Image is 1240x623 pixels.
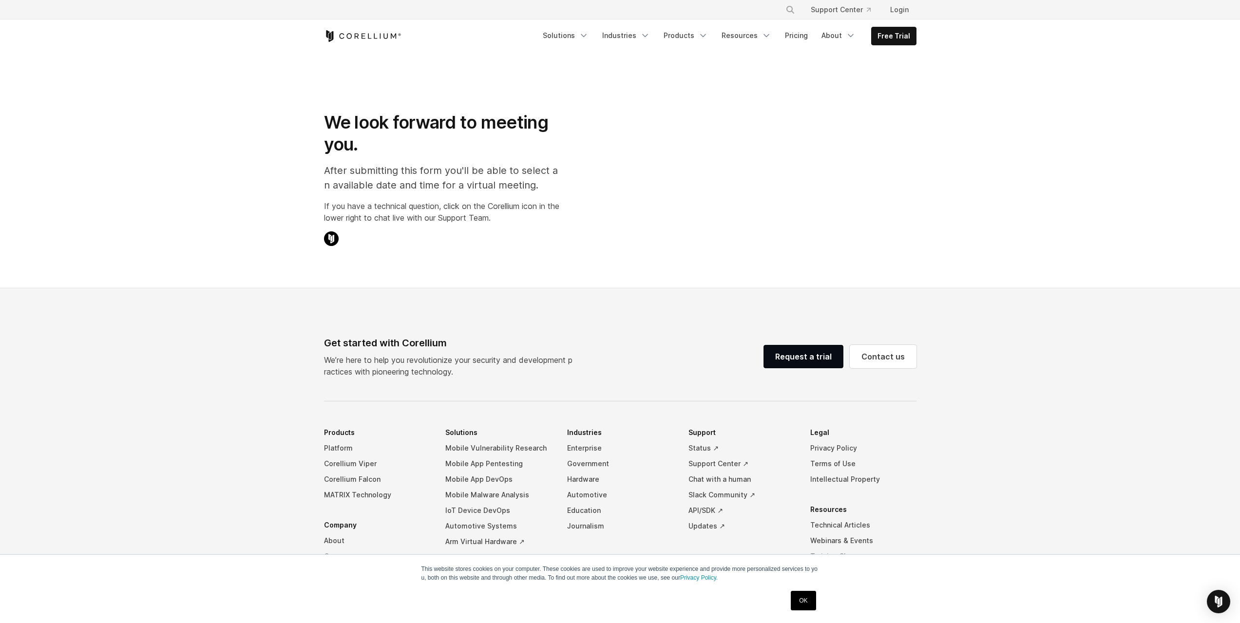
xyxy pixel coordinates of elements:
p: This website stores cookies on your computer. These cookies are used to improve your website expe... [421,565,819,582]
a: About [816,27,861,44]
a: Privacy Policy. [680,574,718,581]
p: We’re here to help you revolutionize your security and development practices with pioneering tech... [324,354,573,378]
a: Terms of Use [810,456,916,472]
a: Login [882,1,916,19]
a: OK [791,591,816,610]
a: Intellectual Property [810,472,916,487]
h1: We look forward to meeting you. [324,112,559,155]
p: If you have a technical question, click on the Corellium icon in the lower right to chat live wit... [324,200,559,224]
a: Technical Articles [810,517,916,533]
a: API/SDK ↗ [688,503,795,518]
a: Arm Virtual Hardware ↗ [445,534,552,549]
a: Mobile App DevOps [445,472,552,487]
button: Search [782,1,799,19]
div: Navigation Menu [774,1,916,19]
a: Enterprise [567,440,673,456]
a: Slack Community ↗ [688,487,795,503]
a: Free Trial [872,27,916,45]
a: Contact us [850,345,916,368]
a: Mobile Malware Analysis [445,487,552,503]
a: Corellium Falcon [324,472,430,487]
a: Chat with a human [688,472,795,487]
a: Solutions [537,27,594,44]
a: Request a trial [763,345,843,368]
a: Mobile Vulnerability Research [445,440,552,456]
a: Resources [716,27,777,44]
a: Status ↗ [688,440,795,456]
div: Navigation Menu [537,27,916,45]
a: Privacy Policy [810,440,916,456]
a: IoT Device DevOps [445,503,552,518]
a: MATRIX Technology [324,487,430,503]
a: Platform [324,440,430,456]
a: Products [658,27,714,44]
img: Corellium Chat Icon [324,231,339,246]
a: Support Center ↗ [688,456,795,472]
a: Corellium Home [324,30,401,42]
a: Mobile App Pentesting [445,456,552,472]
a: Education [567,503,673,518]
a: Automotive [567,487,673,503]
a: Support Center [803,1,878,19]
a: Updates ↗ [688,518,795,534]
a: Automotive Systems [445,518,552,534]
a: About [324,533,430,548]
div: Open Intercom Messenger [1207,590,1230,613]
a: Corellium Viper [324,456,430,472]
a: Journalism [567,518,673,534]
a: Careers [324,548,430,564]
a: Hardware [567,472,673,487]
a: Webinars & Events [810,533,916,548]
div: Get started with Corellium [324,336,573,350]
a: Government [567,456,673,472]
a: Pricing [779,27,814,44]
a: Training Classes [810,548,916,564]
p: After submitting this form you'll be able to select an available date and time for a virtual meet... [324,163,559,192]
a: Industries [596,27,656,44]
